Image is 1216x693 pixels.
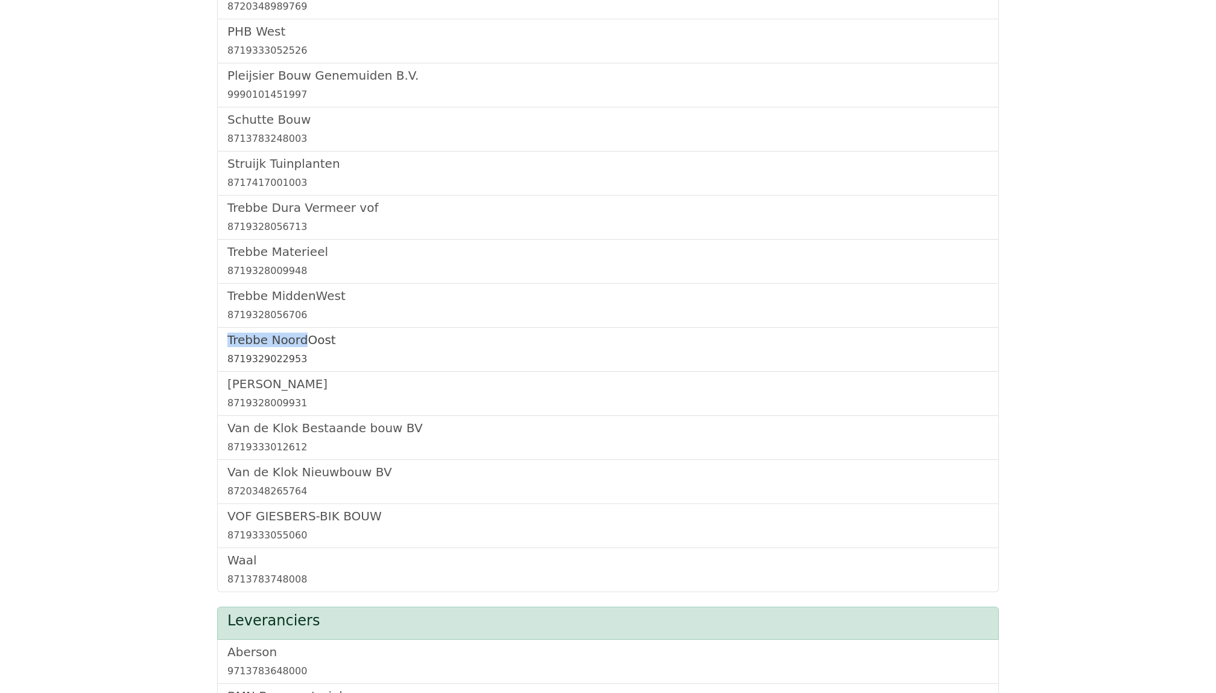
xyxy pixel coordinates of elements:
a: Trebbe Dura Vermeer vof8719328056713 [227,200,989,234]
div: 8719328009948 [227,264,989,278]
div: 8719328009931 [227,396,989,410]
div: 8713783248003 [227,132,989,146]
h5: Van de Klok Bestaande bouw BV [227,421,989,435]
div: 8720348265764 [227,484,989,499]
div: 8719333055060 [227,528,989,543]
div: 9990101451997 [227,88,989,102]
h5: Trebbe MiddenWest [227,289,989,303]
h5: [PERSON_NAME] [227,377,989,391]
a: [PERSON_NAME]8719328009931 [227,377,989,410]
h5: Pleijsier Bouw Genemuiden B.V. [227,68,989,83]
a: Trebbe NoordOost8719329022953 [227,333,989,366]
a: Waal8713783748008 [227,553,989,587]
div: 8719333052526 [227,43,989,58]
div: 8719328056713 [227,220,989,234]
a: Struijk Tuinplanten8717417001003 [227,156,989,190]
div: 9713783648000 [227,664,989,679]
div: 8719333012612 [227,440,989,455]
h5: VOF GIESBERS-BIK BOUW [227,509,989,523]
div: 8719328056706 [227,308,989,322]
h4: Leveranciers [227,612,989,630]
h5: Trebbe NoordOost [227,333,989,347]
div: 8719329022953 [227,352,989,366]
a: Trebbe MiddenWest8719328056706 [227,289,989,322]
a: PHB West8719333052526 [227,24,989,58]
h5: Trebbe Dura Vermeer vof [227,200,989,215]
a: VOF GIESBERS-BIK BOUW8719333055060 [227,509,989,543]
h5: PHB West [227,24,989,39]
h5: Waal [227,553,989,567]
a: Van de Klok Bestaande bouw BV8719333012612 [227,421,989,455]
h5: Aberson [227,645,989,659]
div: 8713783748008 [227,572,989,587]
a: Aberson9713783648000 [227,645,989,679]
div: 8717417001003 [227,176,989,190]
h5: Trebbe Materieel [227,244,989,259]
h5: Schutte Bouw [227,112,989,127]
h5: Struijk Tuinplanten [227,156,989,171]
a: Pleijsier Bouw Genemuiden B.V.9990101451997 [227,68,989,102]
a: Schutte Bouw8713783248003 [227,112,989,146]
a: Van de Klok Nieuwbouw BV8720348265764 [227,465,989,499]
a: Trebbe Materieel8719328009948 [227,244,989,278]
h5: Van de Klok Nieuwbouw BV [227,465,989,479]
